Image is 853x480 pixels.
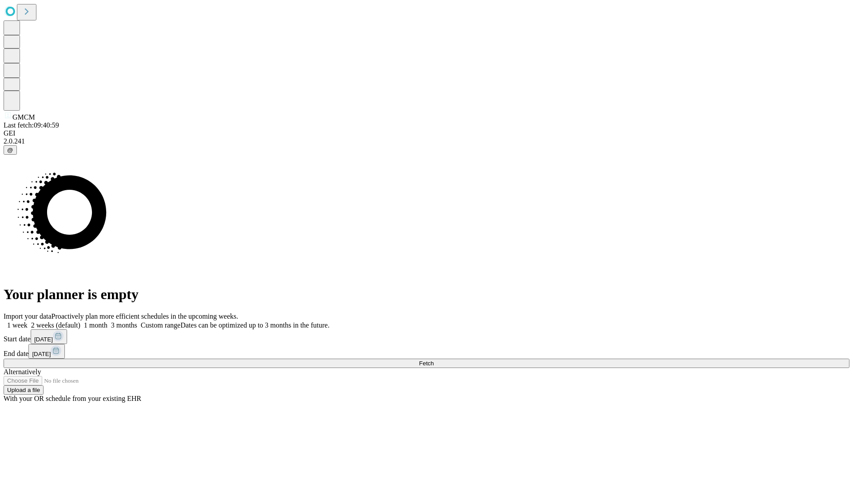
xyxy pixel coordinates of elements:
[180,321,329,329] span: Dates can be optimized up to 3 months in the future.
[12,113,35,121] span: GMCM
[4,286,849,303] h1: Your planner is empty
[4,359,849,368] button: Fetch
[84,321,108,329] span: 1 month
[7,147,13,153] span: @
[4,129,849,137] div: GEI
[4,121,59,129] span: Last fetch: 09:40:59
[4,368,41,376] span: Alternatively
[4,385,44,395] button: Upload a file
[4,395,141,402] span: With your OR schedule from your existing EHR
[141,321,180,329] span: Custom range
[4,312,52,320] span: Import your data
[31,321,80,329] span: 2 weeks (default)
[111,321,137,329] span: 3 months
[34,336,53,343] span: [DATE]
[4,137,849,145] div: 2.0.241
[52,312,238,320] span: Proactively plan more efficient schedules in the upcoming weeks.
[4,145,17,155] button: @
[28,344,65,359] button: [DATE]
[31,329,67,344] button: [DATE]
[7,321,28,329] span: 1 week
[419,360,434,367] span: Fetch
[4,329,849,344] div: Start date
[32,351,51,357] span: [DATE]
[4,344,849,359] div: End date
